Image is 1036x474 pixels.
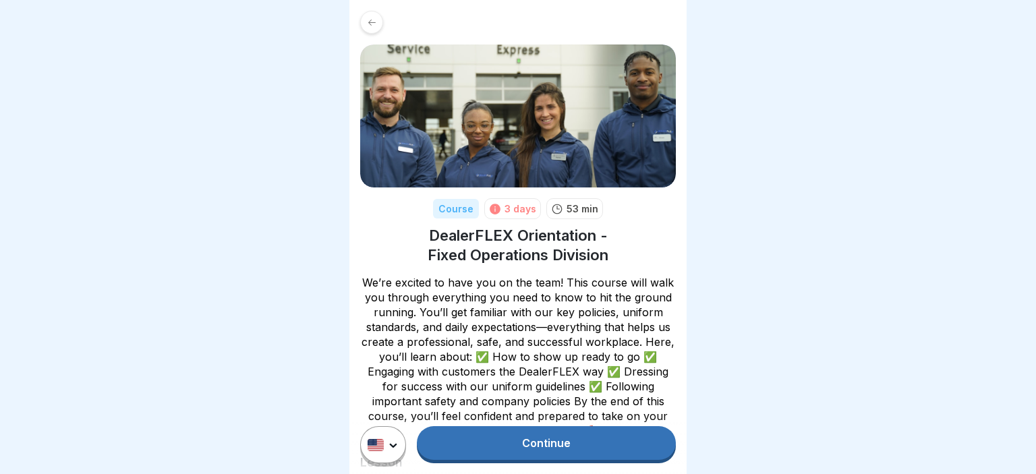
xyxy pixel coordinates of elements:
a: Continue [417,426,676,460]
h1: DealerFLEX Orientation - Fixed Operations Division [360,226,676,264]
div: 3 days [505,202,536,216]
p: We’re excited to have you on the team! This course will walk you through everything you need to k... [360,275,676,438]
div: Course [433,199,479,218]
p: 53 min [567,202,598,216]
img: v4gv5ils26c0z8ite08yagn2.png [360,45,676,187]
img: us.svg [368,439,384,451]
